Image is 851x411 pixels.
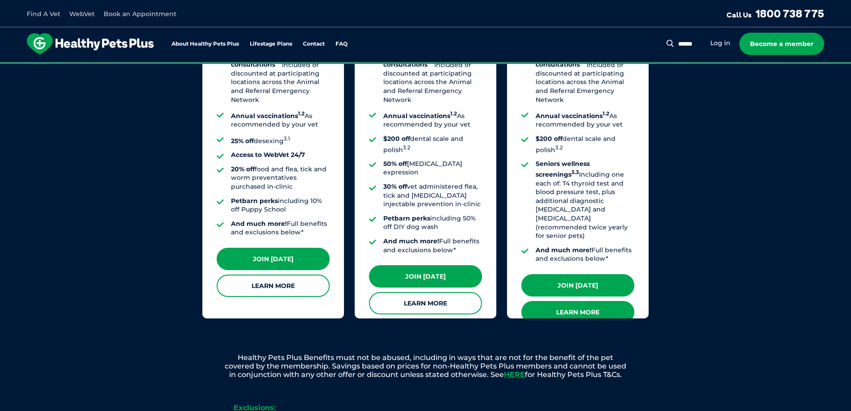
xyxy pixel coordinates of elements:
sup: 1.2 [603,110,609,117]
a: Lifestage Plans [250,41,292,47]
li: [MEDICAL_DATA] expression [383,160,482,177]
li: Full benefits and exclusions below* [383,237,482,254]
strong: Annual vaccinations [231,112,305,120]
sup: 3.1 [284,136,290,142]
li: As recommended by your vet [536,110,634,129]
span: Call Us [726,10,752,19]
strong: And much more! [536,246,591,254]
li: Included or discounted at participating locations across the Animal and Referral Emergency Network [231,50,330,104]
a: FAQ [335,41,348,47]
li: vet administered flea, tick and [MEDICAL_DATA] injectable prevention in-clinic [383,182,482,209]
strong: $200 off [383,135,410,143]
strong: 20% off [231,165,255,173]
li: dental scale and polish [536,135,634,154]
a: About Healthy Pets Plus [172,41,239,47]
strong: 50% off [383,160,407,168]
li: dental scale and polish [383,135,482,154]
li: food and flea, tick and worm preventatives purchased in-clinic [231,165,330,191]
a: Join [DATE] [521,274,634,297]
strong: 30% off [383,182,407,191]
a: Find A Vet [27,10,60,18]
li: Full benefits and exclusions below* [231,220,330,237]
a: Join [DATE] [217,248,330,270]
a: Call Us1800 738 775 [726,7,824,20]
sup: 1.2 [450,110,457,117]
a: Book an Appointment [104,10,176,18]
button: Search [665,39,676,48]
a: Join [DATE] [369,265,482,288]
sup: 1.2 [298,110,305,117]
strong: Access to WebVet 24/7 [231,151,305,159]
strong: Annual vaccinations [536,112,609,120]
p: Healthy Pets Plus Benefits must not be abused, including in ways that are not for the benefit of ... [193,353,658,379]
li: including 50% off DIY dog wash [383,214,482,232]
strong: And much more! [383,237,439,245]
li: including 10% off Puppy School [231,197,330,214]
strong: Petbarn perks [383,214,430,222]
a: Contact [303,41,325,47]
sup: 2.1 [580,59,587,66]
strong: 25% off [231,137,254,145]
li: As recommended by your vet [231,110,330,129]
strong: Seniors wellness screenings [536,160,590,178]
img: hpp-logo [27,33,154,55]
a: WebVet [69,10,95,18]
a: Log in [710,39,730,47]
strong: And much more! [231,220,287,228]
strong: Petbarn perks [231,197,278,205]
li: Full benefits and exclusions below* [536,246,634,263]
sup: 2.1 [275,59,282,66]
span: Proactive, preventative wellness program designed to keep your pet healthier and happier for longer [259,63,592,71]
a: Learn More [217,275,330,297]
li: As recommended by your vet [383,110,482,129]
sup: 3.2 [555,144,563,151]
sup: 3.2 [403,144,411,151]
a: Learn More [521,301,634,323]
sup: 2.1 [428,59,434,66]
li: Included or discounted at participating locations across the Animal and Referral Emergency Network [383,50,482,104]
a: HERE [504,370,525,379]
strong: $200 off [536,135,562,143]
sup: 3.3 [571,169,579,175]
li: Including one each of: T4 thyroid test and blood pressure test, plus additional diagnostic [MEDIC... [536,160,634,241]
li: Included or discounted at participating locations across the Animal and Referral Emergency Network [536,50,634,104]
li: desexing [231,135,330,145]
strong: Annual vaccinations [383,112,457,120]
a: Learn More [369,292,482,314]
a: Become a member [739,33,824,55]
